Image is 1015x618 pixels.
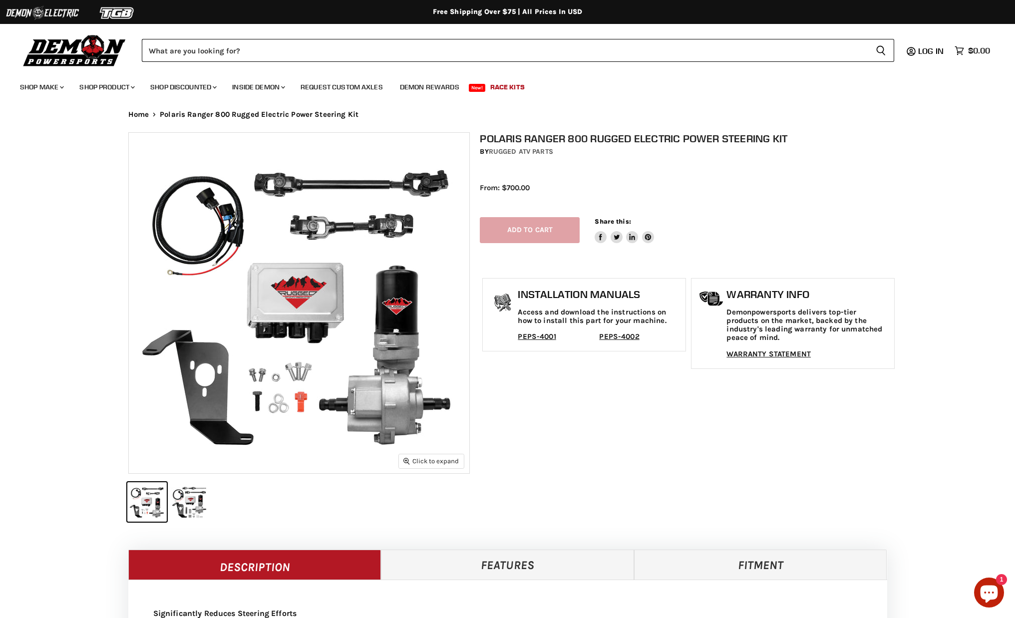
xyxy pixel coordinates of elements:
[490,291,515,316] img: install_manual-icon.png
[127,482,167,522] button: IMAGE thumbnail
[293,77,390,97] a: Request Custom Axles
[399,454,464,468] button: Click to expand
[142,39,894,62] form: Product
[72,77,141,97] a: Shop Product
[914,46,950,55] a: Log in
[518,308,680,325] p: Access and download the instructions on how to install this part for your machine.
[480,146,897,157] div: by
[225,77,291,97] a: Inside Demon
[595,217,654,244] aside: Share this:
[918,46,944,56] span: Log in
[726,349,811,358] a: WARRANTY STATEMENT
[599,332,639,341] a: PEPS-4002
[518,289,680,301] h1: Installation Manuals
[170,482,209,522] button: IMAGE thumbnail
[480,132,897,145] h1: Polaris Ranger 800 Rugged Electric Power Steering Kit
[699,291,724,307] img: warranty-icon.png
[480,183,530,192] span: From: $700.00
[80,3,155,22] img: TGB Logo 2
[108,7,907,16] div: Free Shipping Over $75 | All Prices In USD
[12,77,70,97] a: Shop Make
[726,308,889,342] p: Demonpowersports delivers top-tier products on the market, backed by the industry's leading warra...
[392,77,467,97] a: Demon Rewards
[868,39,894,62] button: Search
[108,110,907,119] nav: Breadcrumbs
[489,147,553,156] a: Rugged ATV Parts
[381,550,634,580] a: Features
[142,39,868,62] input: Search
[950,43,995,58] a: $0.00
[128,110,149,119] a: Home
[129,133,469,473] img: IMAGE
[968,46,990,55] span: $0.00
[20,32,129,68] img: Demon Powersports
[128,550,381,580] a: Description
[595,218,631,225] span: Share this:
[483,77,532,97] a: Race Kits
[12,73,988,97] ul: Main menu
[5,3,80,22] img: Demon Electric Logo 2
[518,332,556,341] a: PEPS-4001
[469,84,486,92] span: New!
[634,550,887,580] a: Fitment
[403,457,459,465] span: Click to expand
[971,578,1007,610] inbox-online-store-chat: Shopify online store chat
[160,110,358,119] span: Polaris Ranger 800 Rugged Electric Power Steering Kit
[726,289,889,301] h1: Warranty Info
[143,77,223,97] a: Shop Discounted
